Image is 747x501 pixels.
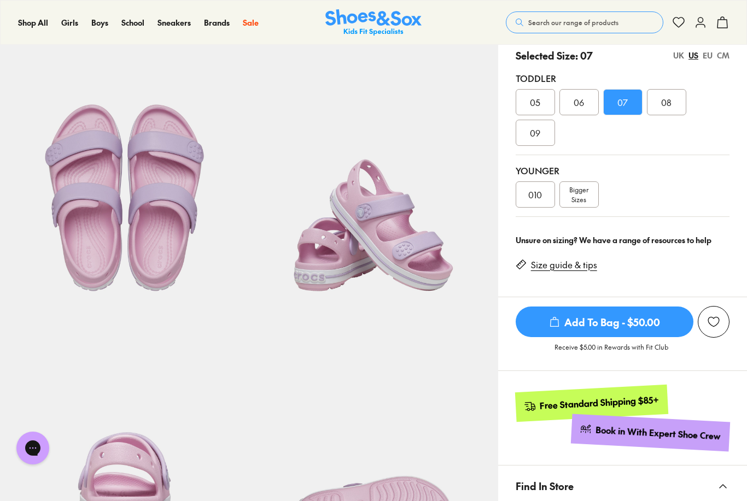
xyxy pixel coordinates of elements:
[243,17,259,28] a: Sale
[121,17,144,28] a: School
[530,126,540,139] span: 09
[661,96,672,109] span: 08
[18,17,48,28] a: Shop All
[596,424,721,443] div: Book in With Expert Shoe Crew
[528,188,542,201] span: 010
[531,259,597,271] a: Size guide & tips
[249,74,498,322] img: 7-502893_1
[569,185,588,204] span: Bigger Sizes
[515,385,668,422] a: Free Standard Shipping $85+
[698,306,730,338] button: Add to Wishlist
[703,50,713,61] div: EU
[204,17,230,28] a: Brands
[516,307,693,337] span: Add To Bag - $50.00
[617,96,628,109] span: 07
[11,428,55,468] iframe: Gorgias live chat messenger
[571,414,730,452] a: Book in With Expert Shoe Crew
[325,9,422,36] a: Shoes & Sox
[528,17,618,27] span: Search our range of products
[325,9,422,36] img: SNS_Logo_Responsive.svg
[516,306,693,338] button: Add To Bag - $50.00
[516,164,730,177] div: Younger
[673,50,684,61] div: UK
[91,17,108,28] a: Boys
[516,48,593,63] p: Selected Size: 07
[555,342,668,362] p: Receive $5.00 in Rewards with Fit Club
[516,72,730,85] div: Toddler
[574,96,584,109] span: 06
[717,50,730,61] div: CM
[506,11,663,33] button: Search our range of products
[539,394,659,412] div: Free Standard Shipping $85+
[157,17,191,28] a: Sneakers
[688,50,698,61] div: US
[530,96,540,109] span: 05
[61,17,78,28] a: Girls
[516,234,730,246] div: Unsure on sizing? We have a range of resources to help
